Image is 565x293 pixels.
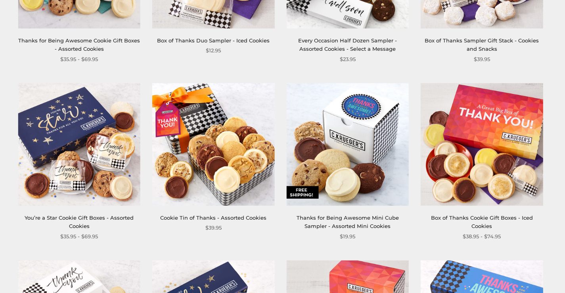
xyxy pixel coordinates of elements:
a: Box of Thanks Sampler Gift Stack - Cookies and Snacks [425,37,539,52]
a: Box of Thanks Cookie Gift Boxes - Iced Cookies [431,214,533,229]
span: $39.95 [474,55,490,63]
img: Box of Thanks Cookie Gift Boxes - Iced Cookies [421,83,543,205]
a: You’re a Star Cookie Gift Boxes - Assorted Cookies [25,214,134,229]
span: $35.95 - $69.95 [60,232,98,241]
span: $38.95 - $74.95 [463,232,501,241]
a: Thanks for Being Awesome Cookie Gift Boxes - Assorted Cookies [18,37,140,52]
span: $39.95 [205,224,222,232]
a: Cookie Tin of Thanks - Assorted Cookies [160,214,266,221]
span: $35.95 - $69.95 [60,55,98,63]
span: $23.95 [340,55,356,63]
span: $12.95 [206,46,221,55]
a: Box of Thanks Duo Sampler - Iced Cookies [157,37,270,44]
a: Thanks for Being Awesome Mini Cube Sampler - Assorted Mini Cookies [297,214,399,229]
a: Every Occasion Half Dozen Sampler - Assorted Cookies - Select a Message [298,37,397,52]
iframe: Sign Up via Text for Offers [6,263,82,287]
span: $19.95 [340,232,355,241]
img: You’re a Star Cookie Gift Boxes - Assorted Cookies [18,83,140,205]
img: Thanks for Being Awesome Mini Cube Sampler - Assorted Mini Cookies [287,83,409,205]
img: Cookie Tin of Thanks - Assorted Cookies [152,83,274,205]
